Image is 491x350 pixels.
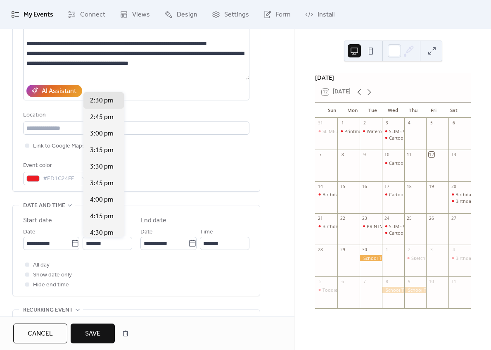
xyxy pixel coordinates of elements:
div: Toddler Workshop 9:30-11:00am [323,287,391,293]
div: Cartooning Workshop 4:30-6:00pm [389,135,463,141]
div: 19 [429,183,434,189]
a: Design [158,3,204,26]
div: [DATE] [315,73,471,82]
div: AI Assistant [42,86,76,96]
div: SLIME WORKSHOP 10:30am-12:00pm [382,128,404,134]
div: 27 [451,215,457,221]
div: Cartooning Workshop 4:30-6:00pm [382,191,404,198]
a: Install [299,3,341,26]
span: 2:45 pm [90,112,114,122]
div: Watercolor Printmaking 10:00am-11:30pm [367,128,455,134]
span: Form [276,10,291,20]
div: 18 [406,183,412,189]
span: Settings [224,10,249,20]
button: Save [71,324,115,343]
div: Location [23,110,248,120]
div: 12 [429,152,434,157]
span: All day [33,260,50,270]
span: 4:00 pm [90,195,114,205]
div: 26 [429,215,434,221]
span: Time [83,227,96,237]
div: 2 [362,120,368,126]
div: 5 [429,120,434,126]
div: 6 [451,120,457,126]
div: 11 [406,152,412,157]
span: Recurring event [23,305,73,315]
div: Birthday 11-1pm [455,191,490,198]
div: Cartooning Workshop 4:30-6:00pm [382,230,404,236]
div: Fri [424,102,444,118]
div: 17 [384,183,390,189]
div: 10 [384,152,390,157]
div: Birthday 11-1pm [315,191,337,198]
div: School Trip 10am-12pm [382,287,404,293]
a: My Events [5,3,59,26]
div: SLIME WORKSHOP 10:30am-12:00pm [389,128,467,134]
div: 7 [318,152,323,157]
div: SLIME & Stamping 11:00am-12:30pm [315,128,337,134]
span: Date and time [23,201,65,211]
div: 16 [362,183,368,189]
span: 3:30 pm [90,162,114,172]
span: 4:15 pm [90,212,114,221]
div: 11 [451,279,457,285]
div: Birthday 3:30-5:30pm [323,223,367,229]
div: Sketchbook Making Workshop 10:30am-12:30pm [404,255,427,261]
a: Connect [62,3,111,26]
div: Sat [444,102,464,118]
div: 22 [340,215,346,221]
div: 21 [318,215,323,221]
div: 15 [340,183,346,189]
div: End date [140,216,166,226]
div: Birthday 11-1pm [323,191,357,198]
span: Time [200,227,213,237]
div: Watercolor Printmaking 10:00am-11:30pm [360,128,382,134]
div: 9 [406,279,412,285]
div: 5 [318,279,323,285]
div: Cartooning Workshop 4:30-6:00pm [389,230,463,236]
div: 20 [451,183,457,189]
div: Printmaking Workshop 10:00am-11:30am [344,128,432,134]
div: 1 [384,247,390,253]
div: SLIME WORKSHOP 10:30am-12:00pm [389,223,467,229]
span: Show date only [33,270,72,280]
div: 10 [429,279,434,285]
div: 28 [318,247,323,253]
div: 25 [406,215,412,221]
div: 1 [340,120,346,126]
span: Link to Google Maps [33,141,85,151]
span: 3:00 pm [90,129,114,139]
div: Sun [322,102,342,118]
div: PRINTMAKING WORKSHOP 10:30am-12:00pm [367,223,462,229]
a: Form [257,3,297,26]
a: Views [114,3,156,26]
div: Wed [383,102,403,118]
div: 29 [340,247,346,253]
div: SLIME & Stamping 11:00am-12:30pm [323,128,400,134]
div: School Trip 10am-12pm [404,287,427,293]
div: Birthday 1-3pm [448,255,471,261]
span: 4:30 pm [90,228,114,238]
div: 7 [362,279,368,285]
div: 4 [406,120,412,126]
div: 3 [384,120,390,126]
div: Birthday 3:30-5:30pm [315,223,337,229]
div: 6 [340,279,346,285]
div: 3 [429,247,434,253]
div: Cartooning Workshop 4:30-6:00pm [389,191,463,198]
div: 8 [384,279,390,285]
div: 2 [406,247,412,253]
div: Cartooning Workshop 4:30-6:00pm [389,160,463,166]
span: My Events [24,10,53,20]
span: Hide end time [33,280,69,290]
a: Settings [206,3,255,26]
div: 13 [451,152,457,157]
span: Views [132,10,150,20]
span: 2:30 pm [90,96,114,106]
span: Cancel [28,329,53,339]
span: Design [177,10,197,20]
div: Start date [23,216,52,226]
button: Cancel [13,324,67,343]
div: Thu [403,102,423,118]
